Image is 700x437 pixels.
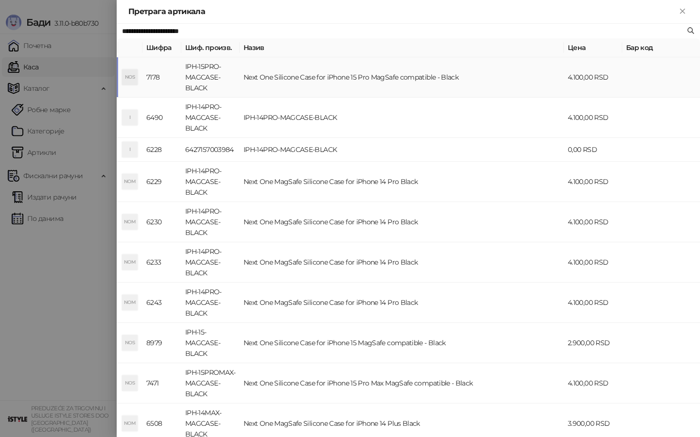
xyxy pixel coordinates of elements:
button: Close [677,6,688,17]
div: NOM [122,214,138,230]
td: IPH-14PRO-MAGCASE-BLACK [240,138,564,162]
td: IPH-14PRO-MAGCASE-BLACK [181,98,240,138]
div: Претрага артикала [128,6,677,17]
div: NOM [122,254,138,270]
td: 4.100,00 RSD [564,283,622,323]
td: IPH-15-MAGCASE-BLACK [181,323,240,363]
th: Бар код [622,38,700,57]
th: Шифра [142,38,181,57]
td: 4.100,00 RSD [564,363,622,403]
td: 6243 [142,283,181,323]
div: NOM [122,416,138,431]
td: IPH-14PRO-MAGCASE-BLACK [181,242,240,283]
td: 8979 [142,323,181,363]
td: 6230 [142,202,181,242]
div: NOM [122,174,138,189]
div: I [122,110,138,125]
td: 6233 [142,242,181,283]
td: 4.100,00 RSD [564,202,622,242]
td: 0,00 RSD [564,138,622,162]
td: Next One MagSafe Silicone Case for iPhone 14 Pro Black [240,162,564,202]
th: Шиф. произв. [181,38,240,57]
td: Next One Silicone Case for iPhone 15 Pro MagSafe compatible - Black [240,57,564,98]
td: IPH-15PRO-MAGCASE-BLACK [181,57,240,98]
div: I [122,142,138,157]
th: Цена [564,38,622,57]
td: Next One Silicone Case for iPhone 15 MagSafe compatible - Black [240,323,564,363]
td: IPH-14PRO-MAGCASE-BLACK [181,202,240,242]
div: NOM [122,295,138,310]
td: Next One MagSafe Silicone Case for iPhone 14 Pro Black [240,242,564,283]
td: Next One Silicone Case for iPhone 15 Pro Max MagSafe compatible - Black [240,363,564,403]
td: 6229 [142,162,181,202]
td: 6490 [142,98,181,138]
td: 7178 [142,57,181,98]
th: Назив [240,38,564,57]
td: 4.100,00 RSD [564,57,622,98]
td: Next One MagSafe Silicone Case for iPhone 14 Pro Black [240,202,564,242]
td: 7471 [142,363,181,403]
td: 4.100,00 RSD [564,242,622,283]
td: 6427157003984 [181,138,240,162]
td: 6228 [142,138,181,162]
td: 2.900,00 RSD [564,323,622,363]
div: NOS [122,69,138,85]
td: 4.100,00 RSD [564,98,622,138]
td: IPH-14PRO-MAGCASE-BLACK [181,162,240,202]
div: NOS [122,335,138,351]
div: NOS [122,375,138,391]
td: IPH-14PRO-MAGCASE-BLACK [181,283,240,323]
td: IPH-15PROMAX-MAGCASE-BLACK [181,363,240,403]
td: IPH-14PRO-MAGCASE-BLACK [240,98,564,138]
td: Next One MagSafe Silicone Case for iPhone 14 Pro Black [240,283,564,323]
td: 4.100,00 RSD [564,162,622,202]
